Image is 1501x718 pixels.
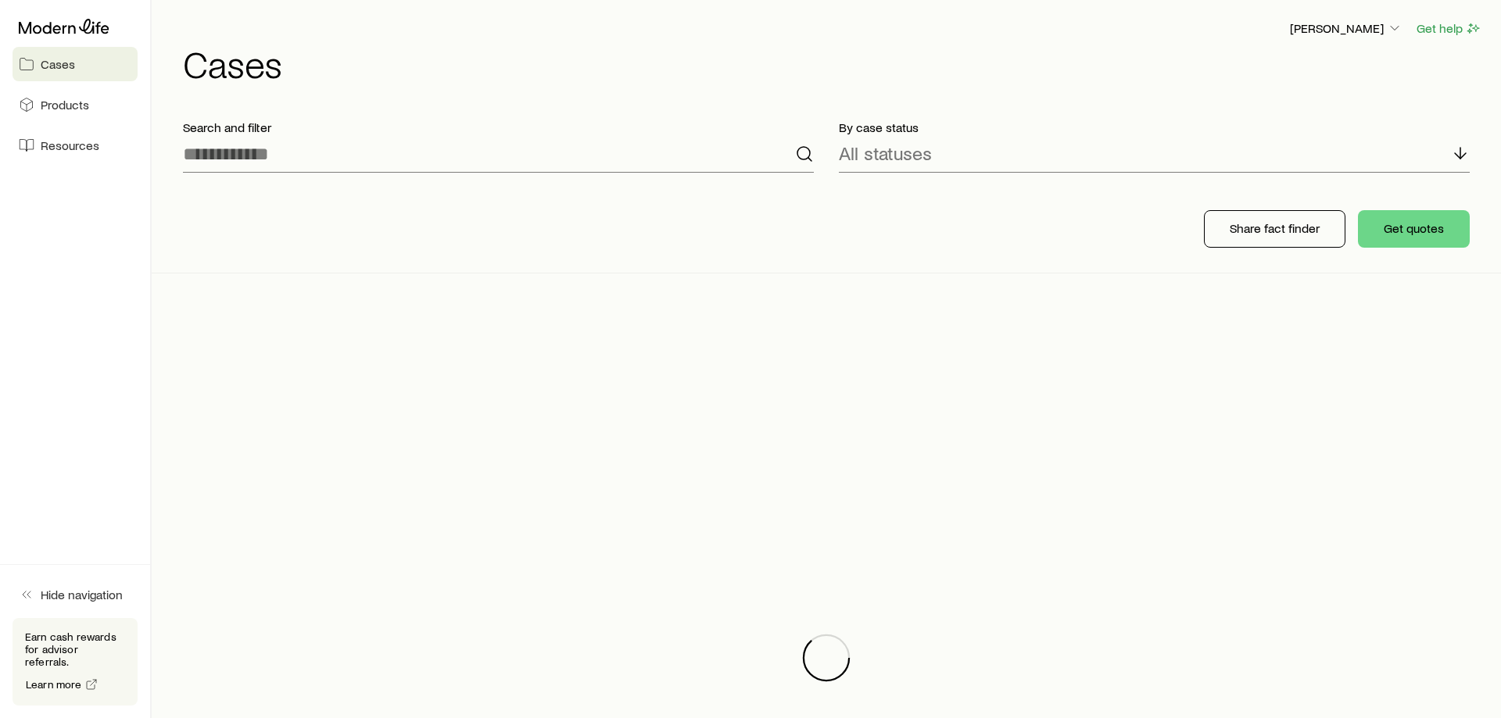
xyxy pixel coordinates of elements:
button: [PERSON_NAME] [1289,20,1403,38]
div: Earn cash rewards for advisor referrals.Learn more [13,618,138,705]
span: Products [41,97,89,113]
p: [PERSON_NAME] [1290,20,1402,36]
button: Hide navigation [13,577,138,612]
span: Cases [41,56,75,72]
a: Products [13,88,138,122]
a: Cases [13,47,138,81]
a: Resources [13,128,138,163]
span: Resources [41,138,99,153]
span: Learn more [26,679,82,690]
button: Get quotes [1358,210,1470,248]
p: By case status [839,120,1470,135]
button: Get help [1416,20,1482,38]
button: Share fact finder [1204,210,1345,248]
p: Share fact finder [1230,220,1320,236]
p: Search and filter [183,120,814,135]
h1: Cases [183,45,1482,82]
p: Earn cash rewards for advisor referrals. [25,630,125,668]
p: All statuses [839,142,932,164]
span: Hide navigation [41,587,123,602]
